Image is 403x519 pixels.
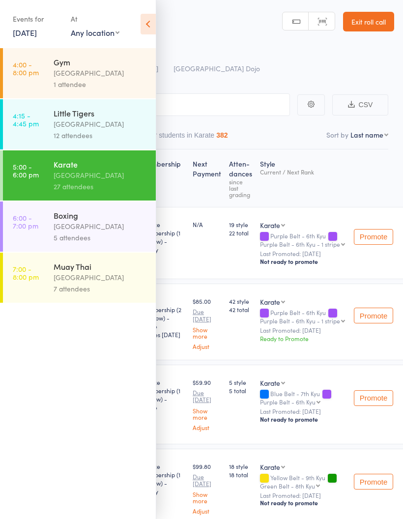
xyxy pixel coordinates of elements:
[260,309,346,324] div: Purple Belt - 6th Kyu
[260,334,346,343] div: Ready to Promote
[260,483,315,489] div: Green Belt - 8th Kyu
[193,326,221,339] a: Show more
[54,57,147,67] div: Gym
[326,130,348,140] label: Sort by
[354,474,393,490] button: Promote
[13,112,39,127] time: 4:15 - 4:45 pm
[54,221,147,232] div: [GEOGRAPHIC_DATA]
[260,258,346,265] div: Not ready to promote
[229,220,252,229] span: 19 style
[54,210,147,221] div: Boxing
[193,424,221,431] a: Adjust
[54,261,147,272] div: Muay Thai
[332,94,388,115] button: CSV
[260,492,346,499] small: Last Promoted: [DATE]
[71,11,119,27] div: At
[354,308,393,323] button: Promote
[54,272,147,283] div: [GEOGRAPHIC_DATA]
[260,250,346,257] small: Last Promoted: [DATE]
[54,159,147,170] div: Karate
[3,253,156,303] a: 7:00 -8:00 pmMuay Thai[GEOGRAPHIC_DATA]7 attendees
[13,11,61,27] div: Events for
[193,378,221,431] div: $59.90
[260,415,346,423] div: Not ready to promote
[193,297,221,349] div: $85.00
[260,474,346,489] div: Yellow Belt - 9th Kyu
[141,378,185,411] div: Bronze Membership (1 Day pw) - Single
[193,308,221,322] small: Due [DATE]
[260,220,280,230] div: Karate
[71,27,119,38] div: Any location
[54,232,147,243] div: 5 attendees
[229,305,252,314] span: 42 total
[54,170,147,181] div: [GEOGRAPHIC_DATA]
[141,462,185,495] div: Bronze Membership (1 Day pw) - Family
[193,473,221,488] small: Due [DATE]
[229,386,252,395] span: 5 total
[260,317,340,324] div: Purple Belt - 6th Kyu - 1 stripe
[260,408,346,415] small: Last Promoted: [DATE]
[260,462,280,472] div: Karate
[260,390,346,405] div: Blue Belt - 7th Kyu
[54,108,147,118] div: Little Tigers
[216,131,228,139] div: 382
[193,389,221,404] small: Due [DATE]
[229,378,252,386] span: 5 style
[193,462,221,515] div: $99.80
[260,327,346,334] small: Last Promoted: [DATE]
[13,265,39,281] time: 7:00 - 8:00 pm
[229,470,252,479] span: 18 total
[260,241,340,247] div: Purple Belt - 6th Kyu - 1 stripe
[260,378,280,388] div: Karate
[54,118,147,130] div: [GEOGRAPHIC_DATA]
[260,499,346,507] div: Not ready to promote
[260,297,280,307] div: Karate
[173,63,260,73] span: [GEOGRAPHIC_DATA] Dojo
[193,343,221,349] a: Adjust
[350,130,383,140] div: Last name
[3,150,156,201] a: 5:00 -6:00 pmKarate[GEOGRAPHIC_DATA]27 attendees
[229,297,252,305] span: 42 style
[13,214,38,230] time: 6:00 - 7:00 pm
[193,407,221,420] a: Show more
[141,297,185,339] div: Silver Membership (2 Days pw) - Single
[260,399,316,405] div: Purple Belt - 6th Kyu
[54,67,147,79] div: [GEOGRAPHIC_DATA]
[140,126,228,149] button: Other students in Karate382
[141,220,185,254] div: Bronze Membership (1 Day pw) - Family
[343,12,394,31] a: Exit roll call
[137,154,189,202] div: Membership
[193,508,221,514] a: Adjust
[354,229,393,245] button: Promote
[13,163,39,178] time: 5:00 - 6:00 pm
[256,154,350,202] div: Style
[193,491,221,504] a: Show more
[54,79,147,90] div: 1 attendee
[229,178,252,198] div: since last grading
[13,60,39,76] time: 4:00 - 8:00 pm
[354,390,393,406] button: Promote
[3,202,156,252] a: 6:00 -7:00 pmBoxing[GEOGRAPHIC_DATA]5 attendees
[260,169,346,175] div: Current / Next Rank
[229,229,252,237] span: 22 total
[229,462,252,470] span: 18 style
[13,27,37,38] a: [DATE]
[225,154,256,202] div: Atten­dances
[141,330,185,339] div: Expires [DATE]
[3,99,156,149] a: 4:15 -4:45 pmLittle Tigers[GEOGRAPHIC_DATA]12 attendees
[193,220,221,229] div: N/A
[54,181,147,192] div: 27 attendees
[54,283,147,294] div: 7 attendees
[54,130,147,141] div: 12 attendees
[3,48,156,98] a: 4:00 -8:00 pmGym[GEOGRAPHIC_DATA]1 attendee
[260,232,346,247] div: Purple Belt - 6th Kyu
[189,154,225,202] div: Next Payment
